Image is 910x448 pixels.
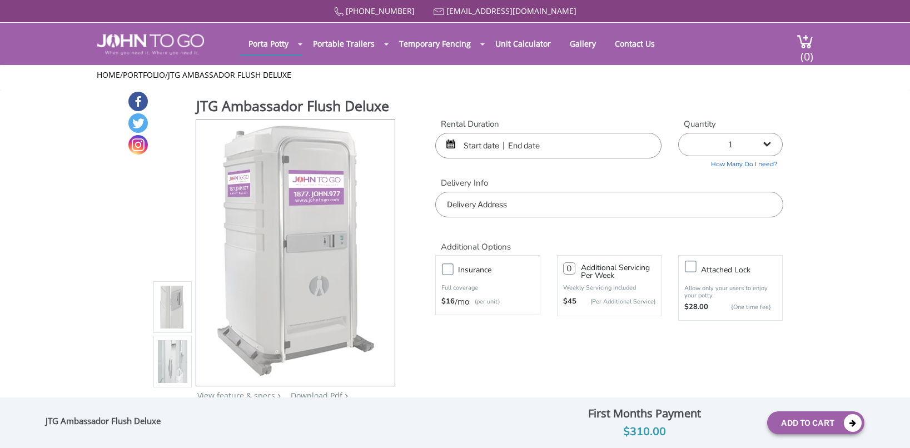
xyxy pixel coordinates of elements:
[435,118,662,130] label: Rental Duration
[487,33,559,54] a: Unit Calculator
[563,283,655,292] p: Weekly Servicing Included
[158,178,188,440] img: Product
[441,296,534,307] div: /mo
[678,118,783,130] label: Quantity
[211,120,381,382] img: Product
[563,296,576,307] strong: $45
[441,296,455,307] strong: $16
[441,282,534,293] p: Full coverage
[435,177,783,189] label: Delivery Info
[800,40,813,64] span: (0)
[458,263,545,277] h3: Insurance
[46,416,166,430] div: JTG Ambassador Flush Deluxe
[97,34,204,55] img: JOHN to go
[581,264,655,280] h3: Additional Servicing Per Week
[97,69,813,81] ul: / /
[196,96,396,118] h1: JTG Ambassador Flush Deluxe
[714,302,771,313] p: {One time fee}
[435,192,783,217] input: Delivery Address
[530,404,759,423] div: First Months Payment
[291,390,342,401] a: Download Pdf
[797,34,813,49] img: cart a
[128,92,148,111] a: Facebook
[123,69,165,80] a: Portfolio
[701,263,788,277] h3: Attached lock
[576,297,655,306] p: (Per Additional Service)
[684,302,708,313] strong: $28.00
[563,262,575,275] input: 0
[391,33,479,54] a: Temporary Fencing
[469,296,500,307] p: (per unit)
[684,285,777,299] p: Allow only your users to enjoy your potty.
[346,6,415,16] a: [PHONE_NUMBER]
[334,7,344,17] img: Call
[128,113,148,133] a: Twitter
[345,394,348,399] img: chevron.png
[767,411,864,434] button: Add To Cart
[561,33,604,54] a: Gallery
[240,33,297,54] a: Porta Potty
[434,8,444,16] img: Mail
[435,228,783,252] h2: Additional Options
[128,135,148,155] a: Instagram
[435,133,662,158] input: Start date | End date
[446,6,576,16] a: [EMAIL_ADDRESS][DOMAIN_NAME]
[197,390,275,401] a: View feature & specs
[277,394,281,399] img: right arrow icon
[606,33,663,54] a: Contact Us
[678,156,783,169] a: How Many Do I need?
[97,69,120,80] a: Home
[168,69,291,80] a: JTG Ambassador Flush Deluxe
[530,423,759,441] div: $310.00
[305,33,383,54] a: Portable Trailers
